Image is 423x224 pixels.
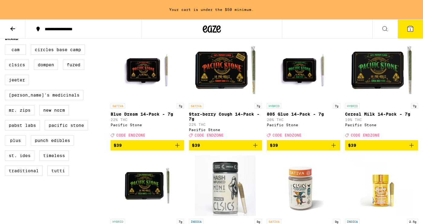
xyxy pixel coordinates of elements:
[273,155,334,216] img: CLSICS - Clockwork Lemon Infused 10-Pack - 3g
[5,60,29,70] label: CLSICS
[267,118,340,122] p: 20% THC
[189,128,262,132] div: Pacific Stone
[345,103,360,109] p: HYBRID
[34,60,58,70] label: Dompen
[345,118,418,122] p: 19% THC
[273,133,302,137] span: CODE ENDZONE
[189,123,262,127] p: 22% THC
[117,155,177,216] img: Pacific Stone - Kush Mints 14-Pack - 7g
[195,155,256,216] img: CLSICS - Ghost Vapor Hash Infused 10-Pack - 3g
[345,40,418,140] a: Open page for Cereal Milk 14-Pack - 7g from Pacific Stone
[116,133,145,137] span: CODE ENDZONE
[351,155,412,216] img: Jeeter - Mango Sherbet Quad Infused 5-Pack - 2.5g
[195,133,224,137] span: CODE ENDZONE
[5,166,43,176] label: Traditional
[192,143,200,148] span: $39
[5,90,83,100] label: [PERSON_NAME]'s Medicinals
[267,112,340,117] p: 805 Glue 14-Pack - 7g
[351,133,380,137] span: CODE ENDZONE
[345,123,418,127] div: Pacific Stone
[4,4,44,9] span: Hi. Need any help?
[398,20,423,38] button: 1
[189,103,203,109] p: SATIVA
[267,123,340,127] div: Pacific Stone
[111,40,184,140] a: Open page for Blue Dream 14-Pack - 7g from Pacific Stone
[411,103,418,109] p: 7g
[5,75,29,85] label: Jeeter
[267,103,281,109] p: HYBRID
[273,40,334,100] img: Pacific Stone - 805 Glue 14-Pack - 7g
[39,150,69,161] label: Timeless
[255,103,262,109] p: 7g
[345,112,418,117] p: Cereal Milk 14-Pack - 7g
[117,40,177,100] img: Pacific Stone - Blue Dream 14-Pack - 7g
[345,140,418,150] button: Add to bag
[111,123,184,127] div: Pacific Stone
[195,40,256,100] img: Pacific Stone - Star-berry Cough 14-Pack - 7g
[189,112,262,121] p: Star-berry Cough 14-Pack - 7g
[31,135,74,146] label: Punch Edibles
[47,166,69,176] label: Tutti
[189,40,262,140] a: Open page for Star-berry Cough 14-Pack - 7g from Pacific Stone
[177,103,184,109] p: 7g
[63,60,84,70] label: Fuzed
[270,143,278,148] span: $39
[5,105,34,115] label: Mr. Zips
[114,143,122,148] span: $39
[111,112,184,117] p: Blue Dream 14-Pack - 7g
[351,40,412,100] img: Pacific Stone - Cereal Milk 14-Pack - 7g
[5,135,26,146] label: PLUS
[39,105,69,115] label: New Norm
[5,120,40,130] label: Pabst Labs
[409,28,411,31] span: 1
[267,140,340,150] button: Add to bag
[189,140,262,150] button: Add to bag
[348,143,356,148] span: $39
[31,44,85,55] label: Circles Base Camp
[5,44,26,55] label: CAM
[5,150,34,161] label: St. Ides
[111,118,184,122] p: 22% THC
[45,120,88,130] label: Pacific Stone
[333,103,340,109] p: 7g
[111,140,184,150] button: Add to bag
[111,103,125,109] p: SATIVA
[267,40,340,140] a: Open page for 805 Glue 14-Pack - 7g from Pacific Stone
